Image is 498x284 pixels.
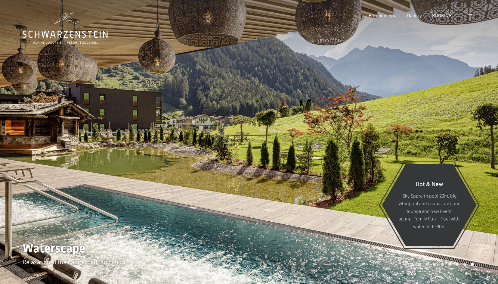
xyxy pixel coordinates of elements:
div: Carousel Page 2 [425,263,429,266]
a: Gallery [407,12,422,18]
a: BOOKING [432,12,452,18]
a: Premium Spa [369,12,396,18]
span: Hot & New [416,180,443,187]
div: Carousel Page 1 [418,263,421,266]
div: Carousel Page 6 [456,263,459,266]
div: Carousel Page 3 [433,263,436,266]
div: Carousel Pagination [416,263,474,266]
a: Hot & New Sky Spa with pool 23m, big whirlpool and sauna, outdoor lounge and new Event sauna, Fam... [382,164,477,246]
p: Sky Spa with pool 23m, big whirlpool and sauna, outdoor lounge and new Event sauna, Family Fun - ... [397,192,462,230]
div: Carousel Page 7 [463,263,466,266]
div: Carousel Page 5 [448,263,451,266]
div: Carousel Page 4 [441,263,444,266]
div: Carousel Page 8 (Current Slide) [471,263,474,266]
